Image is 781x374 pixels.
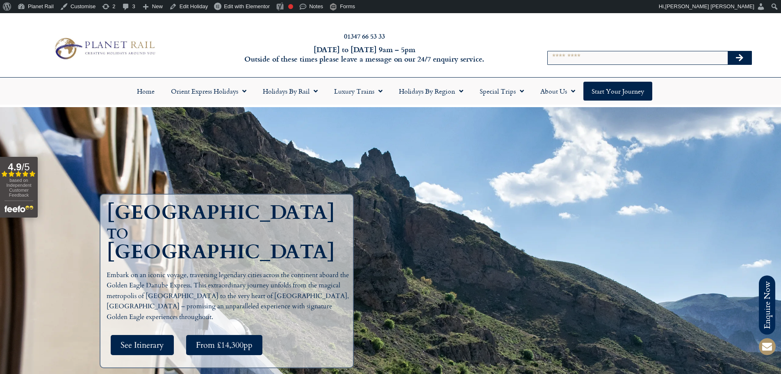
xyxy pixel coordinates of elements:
a: Holidays by Region [391,82,471,101]
p: Embark on an iconic voyage, traversing legendary cities across the continent aboard the Golden Ea... [107,270,351,323]
a: Special Trips [471,82,532,101]
a: Holidays by Rail [255,82,326,101]
span: [PERSON_NAME] [PERSON_NAME] [665,3,754,9]
a: Start your Journey [583,82,652,101]
a: 01347 66 53 33 [344,31,385,41]
h6: [DATE] to [DATE] 9am – 5pm Outside of these times please leave a message on our 24/7 enquiry serv... [210,45,519,64]
button: Search [728,51,751,64]
span: Edit with Elementor [224,3,270,9]
a: Home [129,82,163,101]
a: About Us [532,82,583,101]
span: See Itinerary [121,340,164,350]
span: From £14,300pp [196,340,253,350]
div: Focus keyphrase not set [288,4,293,9]
nav: Menu [4,82,777,101]
a: Luxury Trains [326,82,391,101]
a: From £14,300pp [186,335,262,355]
h1: [GEOGRAPHIC_DATA] to [GEOGRAPHIC_DATA] [107,203,351,262]
a: See Itinerary [111,335,174,355]
img: Planet Rail Train Holidays Logo [50,35,158,62]
a: Orient Express Holidays [163,82,255,101]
